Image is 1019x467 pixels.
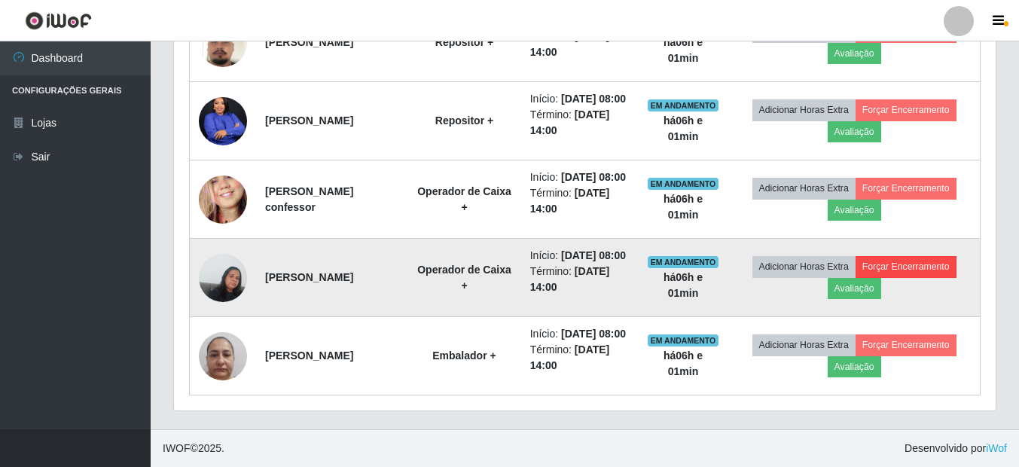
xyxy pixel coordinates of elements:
button: Forçar Encerramento [856,99,956,121]
strong: Embalador + [432,349,496,362]
li: Término: [530,342,629,374]
li: Início: [530,169,629,185]
li: Término: [530,29,629,60]
img: 1707874024765.jpeg [199,246,247,310]
li: Término: [530,264,629,295]
button: Adicionar Horas Extra [752,334,856,356]
img: 1741977061779.jpeg [199,90,247,151]
strong: Operador de Caixa + [417,185,511,213]
button: Avaliação [828,121,881,142]
strong: há 06 h e 01 min [664,193,703,221]
time: [DATE] 08:00 [561,249,626,261]
strong: Repositor + [435,114,493,127]
time: [DATE] 08:00 [561,171,626,183]
strong: [PERSON_NAME] confessor [265,185,353,213]
span: IWOF [163,442,191,454]
time: [DATE] 08:00 [561,93,626,105]
span: EM ANDAMENTO [648,99,719,111]
time: [DATE] 08:00 [561,328,626,340]
strong: há 06 h e 01 min [664,349,703,377]
span: EM ANDAMENTO [648,334,719,346]
button: Avaliação [828,278,881,299]
li: Início: [530,91,629,107]
button: Avaliação [828,43,881,64]
button: Forçar Encerramento [856,334,956,356]
button: Adicionar Horas Extra [752,99,856,121]
span: EM ANDAMENTO [648,256,719,268]
li: Término: [530,107,629,139]
strong: [PERSON_NAME] [265,36,353,48]
a: iWof [986,442,1007,454]
img: 1650948199907.jpeg [199,147,247,252]
strong: Repositor + [435,36,493,48]
button: Adicionar Horas Extra [752,178,856,199]
strong: [PERSON_NAME] [265,349,353,362]
span: EM ANDAMENTO [648,178,719,190]
span: Desenvolvido por [905,441,1007,456]
strong: há 06 h e 01 min [664,271,703,299]
strong: Operador de Caixa + [417,264,511,291]
button: Forçar Encerramento [856,256,956,277]
img: 1698350046152.jpeg [199,324,247,388]
button: Avaliação [828,200,881,221]
strong: [PERSON_NAME] [265,271,353,283]
button: Forçar Encerramento [856,178,956,199]
span: © 2025 . [163,441,224,456]
strong: [PERSON_NAME] [265,114,353,127]
button: Adicionar Horas Extra [752,256,856,277]
li: Término: [530,185,629,217]
li: Início: [530,326,629,342]
button: Avaliação [828,356,881,377]
strong: há 06 h e 01 min [664,114,703,142]
img: CoreUI Logo [25,11,92,30]
li: Início: [530,248,629,264]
